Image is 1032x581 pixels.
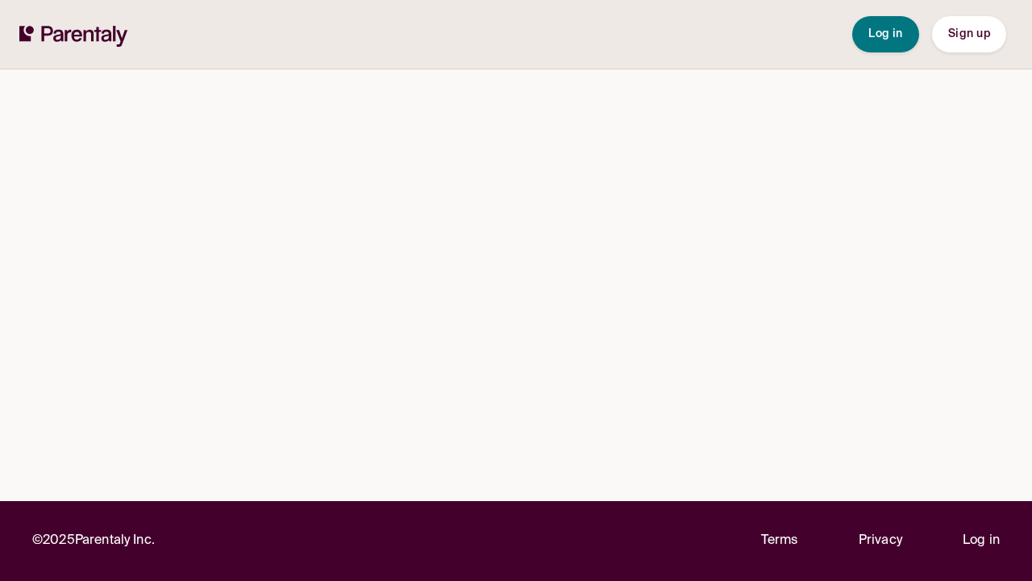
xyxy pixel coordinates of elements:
[868,28,903,40] span: Log in
[32,530,155,552] p: © 2025 Parentaly Inc.
[963,530,1000,552] a: Log in
[948,28,990,40] span: Sign up
[859,530,902,552] a: Privacy
[852,16,919,52] button: Log in
[932,16,1006,52] button: Sign up
[761,530,798,552] a: Terms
